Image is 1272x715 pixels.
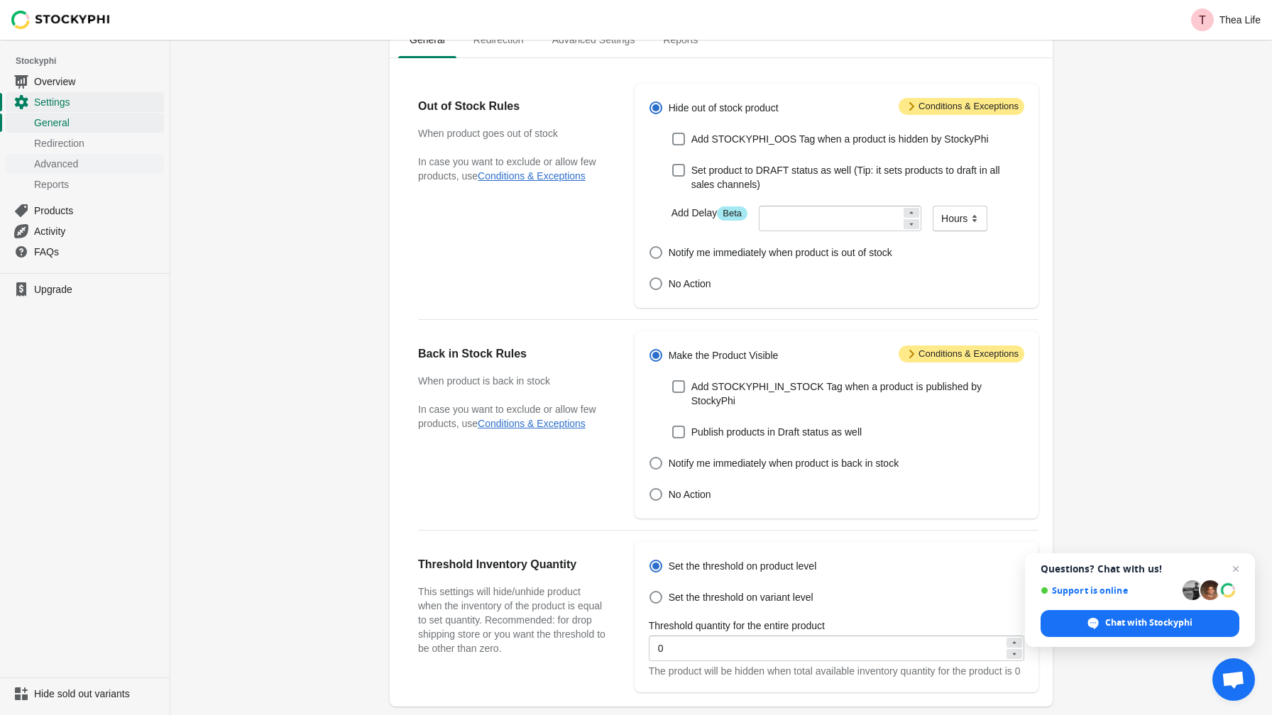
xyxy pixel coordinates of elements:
[6,71,164,92] a: Overview
[418,402,606,431] p: In case you want to exclude or allow few products, use
[16,54,170,68] span: Stockyphi
[1191,9,1214,31] span: Avatar with initials T
[669,277,711,291] span: No Action
[418,345,606,362] h2: Back in Stock Rules
[6,112,164,133] a: General
[899,98,1024,115] span: Conditions & Exceptions
[1219,14,1261,26] p: Thea Life
[6,92,164,112] a: Settings
[652,27,709,52] span: Reports
[1041,585,1178,596] span: Support is online
[1041,610,1239,637] div: Chat with Stockyphi
[671,206,747,221] label: Add Delay
[6,221,164,241] a: Activity
[418,98,606,115] h2: Out of Stock Rules
[717,206,747,221] span: Beta
[418,374,606,388] h3: When product is back in stock
[390,58,1053,706] div: general
[669,101,779,115] span: Hide out of stock product
[6,174,164,194] a: Reports
[6,684,164,704] a: Hide sold out variants
[669,559,817,573] span: Set the threshold on product level
[478,418,586,429] button: Conditions & Exceptions
[34,74,161,89] span: Overview
[6,133,164,153] a: Redirection
[899,345,1024,362] span: Conditions & Exceptions
[34,95,161,109] span: Settings
[669,245,892,260] span: Notify me immediately when product is out of stock
[34,245,161,259] span: FAQs
[1185,6,1266,34] button: Avatar with initials TThea Life
[34,177,161,192] span: Reports
[1199,14,1206,26] text: T
[418,155,606,183] p: In case you want to exclude or allow few products, use
[669,348,779,362] span: Make the Product Visible
[649,664,1024,678] div: The product will be hidden when total available inventory quantity for the product is 0
[34,687,161,701] span: Hide sold out variants
[34,136,161,150] span: Redirection
[1227,560,1244,577] span: Close chat
[6,279,164,299] a: Upgrade
[541,27,647,52] span: Advanced Settings
[398,27,456,52] span: General
[669,487,711,501] span: No Action
[6,241,164,262] a: FAQs
[418,584,606,655] h3: This settings will hide/unhide product when the inventory of the product is equal to set quantity...
[34,116,161,130] span: General
[691,379,1024,408] span: Add STOCKYPHI_IN_STOCK Tag when a product is published by StockyPhi
[669,456,899,470] span: Notify me immediately when product is back in stock
[649,619,825,633] label: Threshold quantity for the entire product
[6,200,164,221] a: Products
[478,170,586,182] button: Conditions & Exceptions
[691,425,862,439] span: Publish products in Draft status as well
[34,224,161,238] span: Activity
[6,153,164,174] a: Advanced
[34,204,161,218] span: Products
[418,126,606,140] h3: When product goes out of stock
[34,282,161,296] span: Upgrade
[669,590,813,604] span: Set the threshold on variant level
[1041,563,1239,575] span: Questions? Chat with us!
[459,21,538,58] button: redirection
[1105,616,1192,629] span: Chat with Stockyphi
[1212,658,1255,701] div: Open chat
[462,27,535,52] span: Redirection
[691,163,1024,192] span: Set product to DRAFT status as well (Tip: it sets products to draft in all sales channels)
[11,11,111,29] img: Stockyphi
[691,132,989,146] span: Add STOCKYPHI_OOS Tag when a product is hidden by StockyPhi
[34,157,161,171] span: Advanced
[418,556,606,573] h2: Threshold Inventory Quantity
[649,21,712,58] button: reports
[395,21,459,58] button: general
[538,21,649,58] button: Advanced settings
